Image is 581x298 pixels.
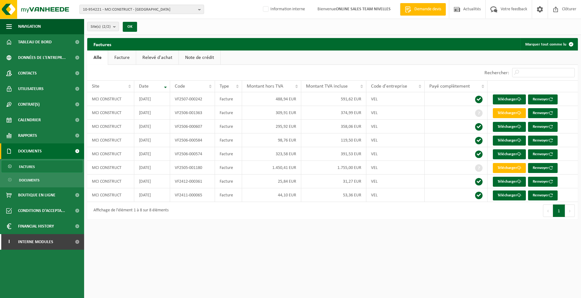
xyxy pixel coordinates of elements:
span: Documents [19,174,40,186]
td: 1.755,00 EUR [301,161,366,175]
td: MCI CONSTRUCT [87,175,134,188]
button: OK [123,22,137,32]
td: [DATE] [134,188,170,202]
td: VEL [366,106,425,120]
td: MCI CONSTRUCT [87,106,134,120]
span: Site(s) [91,22,111,31]
td: VF2411-000065 [170,188,215,202]
td: [DATE] [134,106,170,120]
button: Marquer tout comme lu [520,38,577,50]
span: Type [220,84,229,89]
td: 391,53 EUR [301,147,366,161]
span: Interne modules [18,234,53,250]
td: MCI CONSTRUCT [87,147,134,161]
td: [DATE] [134,161,170,175]
a: Télécharger [493,163,526,173]
td: 374,99 EUR [301,106,366,120]
a: Télécharger [493,108,526,118]
span: Conditions d'accepta... [18,203,65,219]
td: 53,36 EUR [301,188,366,202]
button: Next [565,204,575,217]
a: Relevé d'achat [136,50,179,65]
td: VEL [366,188,425,202]
span: 10-954221 - MCI CONSTRUCT - [GEOGRAPHIC_DATA] [83,5,196,14]
button: Renvoyer [528,136,558,146]
span: Boutique en ligne [18,187,55,203]
count: (2/2) [102,25,111,29]
td: VEL [366,133,425,147]
span: Contacts [18,65,37,81]
button: Renvoyer [528,177,558,187]
td: Facture [215,120,242,133]
td: 358,06 EUR [301,120,366,133]
button: Renvoyer [528,190,558,200]
a: Note de crédit [179,50,220,65]
button: 10-954221 - MCI CONSTRUCT - [GEOGRAPHIC_DATA] [79,5,204,14]
span: I [6,234,12,250]
td: Facture [215,133,242,147]
td: 295,92 EUR [242,120,301,133]
span: Utilisateurs [18,81,44,97]
td: [DATE] [134,120,170,133]
strong: ONLINE SALES TEAM NIVELLES [336,7,391,12]
button: Renvoyer [528,94,558,104]
td: Facture [215,92,242,106]
label: Information interne [262,5,305,14]
span: Payé complètement [429,84,470,89]
td: [DATE] [134,92,170,106]
span: Calendrier [18,112,41,128]
span: Factures [19,161,35,173]
label: Rechercher: [484,70,509,75]
td: 98,76 EUR [242,133,301,147]
td: MCI CONSTRUCT [87,92,134,106]
h2: Factures [87,38,117,50]
td: VF2506-000607 [170,120,215,133]
a: Télécharger [493,122,526,132]
td: 44,10 EUR [242,188,301,202]
td: VEL [366,92,425,106]
span: Code [175,84,185,89]
td: VEL [366,161,425,175]
span: Code d'entreprise [371,84,407,89]
span: Rapports [18,128,37,143]
td: [DATE] [134,147,170,161]
span: Montant hors TVA [247,84,283,89]
span: Tableau de bord [18,34,52,50]
td: 25,84 EUR [242,175,301,188]
td: 119,50 EUR [301,133,366,147]
td: Facture [215,106,242,120]
td: MCI CONSTRUCT [87,161,134,175]
button: Renvoyer [528,122,558,132]
button: 1 [553,204,565,217]
td: 591,62 EUR [301,92,366,106]
td: [DATE] [134,175,170,188]
td: VEL [366,120,425,133]
td: 323,58 EUR [242,147,301,161]
td: 309,91 EUR [242,106,301,120]
td: VEL [366,175,425,188]
span: Financial History [18,219,54,234]
td: 1.450,41 EUR [242,161,301,175]
td: VF2507-000242 [170,92,215,106]
td: MCI CONSTRUCT [87,188,134,202]
button: Renvoyer [528,163,558,173]
td: Facture [215,161,242,175]
a: Demande devis [400,3,446,16]
td: VF2506-000574 [170,147,215,161]
a: Télécharger [493,149,526,159]
td: Facture [215,147,242,161]
td: VF2505-001180 [170,161,215,175]
span: Site [92,84,99,89]
td: Facture [215,188,242,202]
button: Previous [543,204,553,217]
div: Affichage de l'élément 1 à 8 sur 8 éléments [90,205,169,216]
td: VF2506-000584 [170,133,215,147]
a: Alle [87,50,108,65]
a: Télécharger [493,190,526,200]
a: Télécharger [493,94,526,104]
a: Documents [2,174,83,186]
button: Site(s)(2/2) [87,22,119,31]
a: Télécharger [493,136,526,146]
span: Navigation [18,19,41,34]
a: Factures [2,161,83,172]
